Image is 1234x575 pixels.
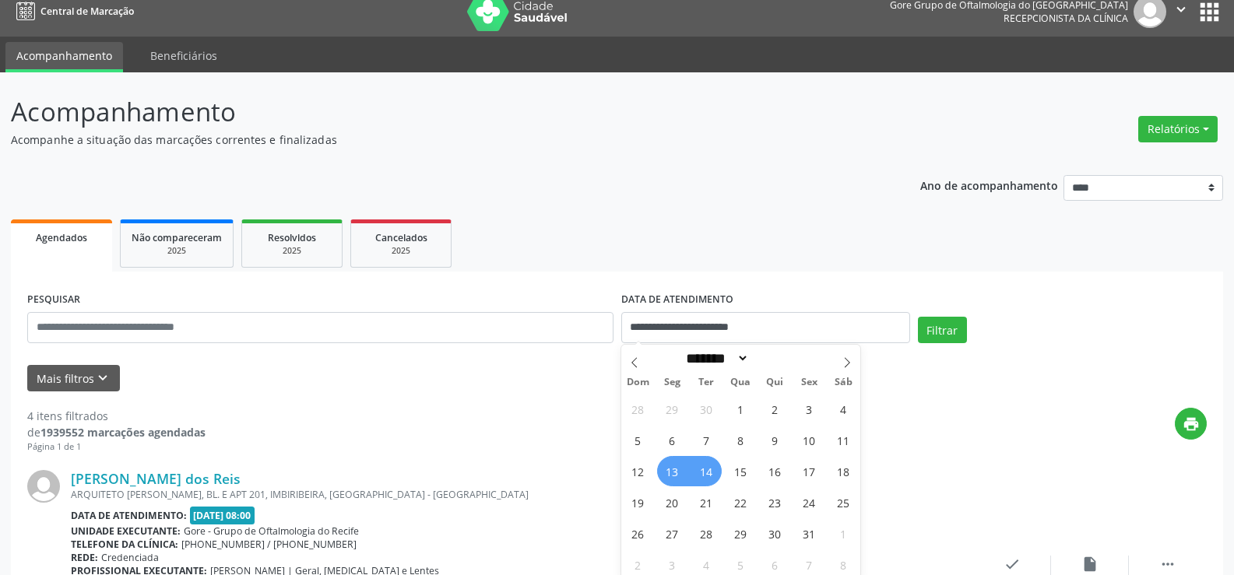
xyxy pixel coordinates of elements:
[691,518,722,549] span: Outubro 28, 2025
[726,518,756,549] span: Outubro 29, 2025
[71,470,241,487] a: [PERSON_NAME] dos Reis
[101,551,159,564] span: Credenciada
[190,507,255,524] span: [DATE] 08:00
[794,394,824,424] span: Outubro 3, 2025
[655,377,689,387] span: Seg
[918,317,967,343] button: Filtrar
[691,456,722,486] span: Outubro 14, 2025
[1138,116,1218,142] button: Relatórios
[760,425,790,455] span: Outubro 9, 2025
[71,488,973,501] div: ARQUITETO [PERSON_NAME], BL. E APT 201, IMBIRIBEIRA, [GEOGRAPHIC_DATA] - [GEOGRAPHIC_DATA]
[362,245,440,257] div: 2025
[657,456,687,486] span: Outubro 13, 2025
[691,425,722,455] span: Outubro 7, 2025
[726,394,756,424] span: Outubro 1, 2025
[726,487,756,517] span: Outubro 22, 2025
[794,425,824,455] span: Outubro 10, 2025
[828,394,859,424] span: Outubro 4, 2025
[1175,408,1207,440] button: print
[828,518,859,549] span: Novembro 1, 2025
[760,394,790,424] span: Outubro 2, 2025
[657,487,687,517] span: Outubro 20, 2025
[760,456,790,486] span: Outubro 16, 2025
[794,487,824,517] span: Outubro 24, 2025
[828,456,859,486] span: Outubro 18, 2025
[139,42,228,69] a: Beneficiários
[623,456,653,486] span: Outubro 12, 2025
[27,424,206,440] div: de
[27,288,80,312] label: PESQUISAR
[749,350,800,366] input: Year
[691,487,722,517] span: Outubro 21, 2025
[253,245,331,257] div: 2025
[760,518,790,549] span: Outubro 30, 2025
[1004,12,1128,25] span: Recepcionista da clínica
[657,394,687,424] span: Setembro 29, 2025
[920,175,1058,195] p: Ano de acompanhamento
[621,377,656,387] span: Dom
[623,394,653,424] span: Setembro 28, 2025
[40,5,134,18] span: Central de Marcação
[657,518,687,549] span: Outubro 27, 2025
[794,518,824,549] span: Outubro 31, 2025
[623,425,653,455] span: Outubro 5, 2025
[828,487,859,517] span: Outubro 25, 2025
[36,231,87,244] span: Agendados
[657,425,687,455] span: Outubro 6, 2025
[792,377,826,387] span: Sex
[760,487,790,517] span: Outubro 23, 2025
[681,350,750,366] select: Month
[623,487,653,517] span: Outubro 19, 2025
[726,456,756,486] span: Outubro 15, 2025
[71,509,187,522] b: Data de atendimento:
[828,425,859,455] span: Outubro 11, 2025
[1004,556,1021,573] i: check
[71,551,98,564] b: Rede:
[5,42,123,72] a: Acompanhamento
[94,370,111,387] i: keyboard_arrow_down
[27,365,120,392] button: Mais filtroskeyboard_arrow_down
[181,538,357,551] span: [PHONE_NUMBER] / [PHONE_NUMBER]
[689,377,723,387] span: Ter
[1183,415,1200,433] i: print
[826,377,860,387] span: Sáb
[27,440,206,454] div: Página 1 de 1
[71,524,181,538] b: Unidade executante:
[132,231,222,244] span: Não compareceram
[27,470,60,503] img: img
[27,408,206,424] div: 4 itens filtrados
[1081,556,1099,573] i: insert_drive_file
[726,425,756,455] span: Outubro 8, 2025
[794,456,824,486] span: Outubro 17, 2025
[758,377,792,387] span: Qui
[40,425,206,440] strong: 1939552 marcações agendadas
[11,93,860,131] p: Acompanhamento
[1172,1,1190,18] i: 
[623,518,653,549] span: Outubro 26, 2025
[723,377,758,387] span: Qua
[184,524,359,538] span: Gore - Grupo de Oftalmologia do Recife
[11,131,860,148] p: Acompanhe a situação das marcações correntes e finalizadas
[621,288,733,312] label: DATA DE ATENDIMENTO
[71,538,178,551] b: Telefone da clínica:
[132,245,222,257] div: 2025
[268,231,316,244] span: Resolvidos
[691,394,722,424] span: Setembro 30, 2025
[375,231,427,244] span: Cancelados
[1159,556,1176,573] i: 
